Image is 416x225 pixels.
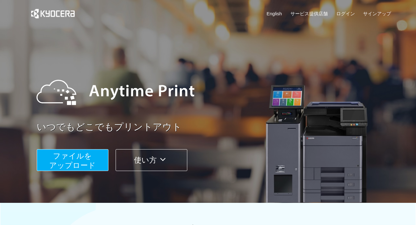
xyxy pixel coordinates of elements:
[37,120,395,134] a: いつでもどこでもプリントアウト
[290,10,328,17] a: サービス提供店舗
[267,10,282,17] a: English
[116,149,187,171] button: 使い方
[49,152,96,169] span: ファイルを ​​アップロード
[363,10,391,17] a: サインアップ
[336,10,355,17] a: ログイン
[37,149,108,171] button: ファイルを​​アップロード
